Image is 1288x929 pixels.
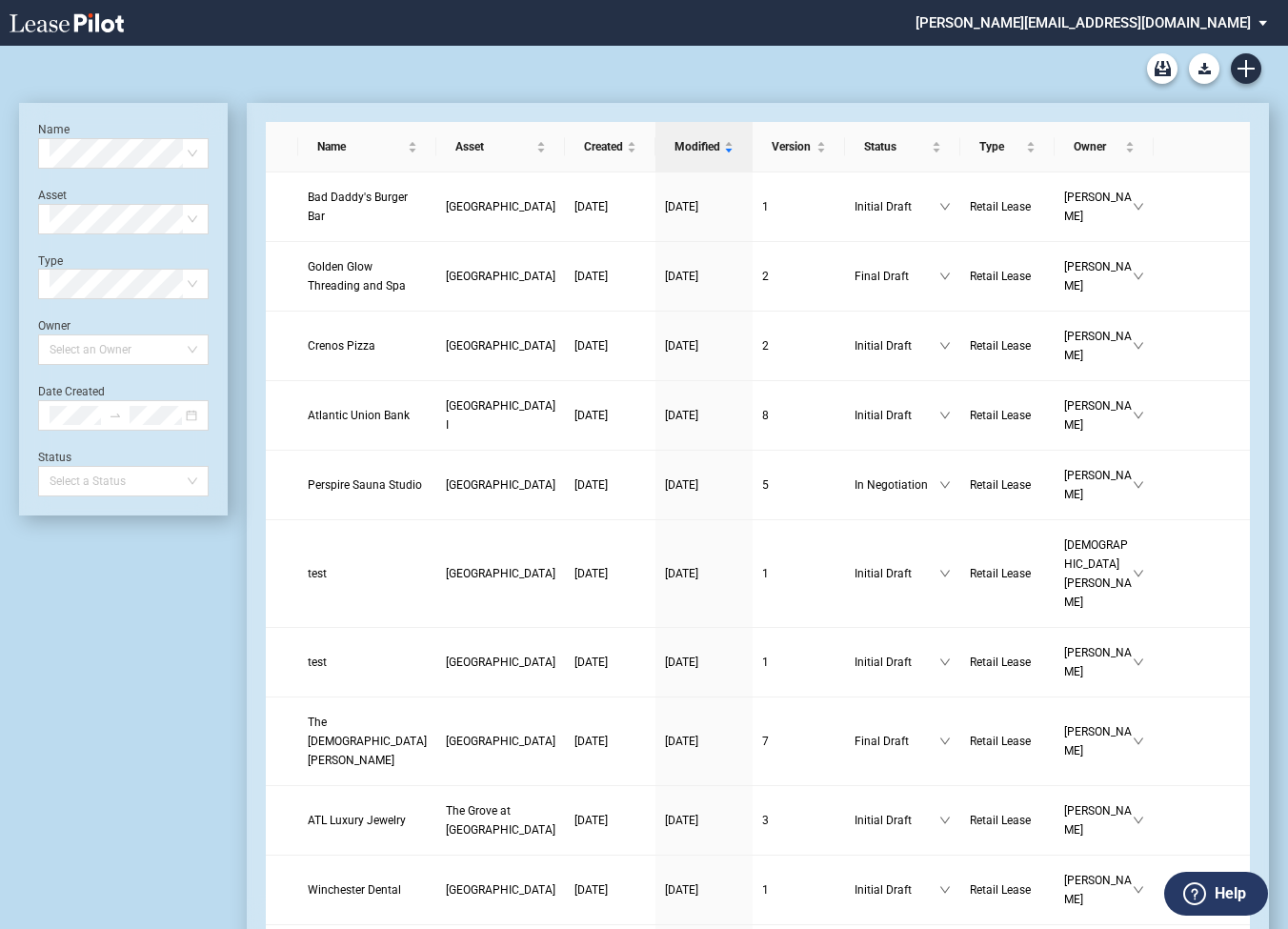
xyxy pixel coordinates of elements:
span: [PERSON_NAME] [1064,801,1133,839]
span: [PERSON_NAME] [1064,466,1133,504]
span: [DATE] [665,200,698,213]
a: Perspire Sauna Studio [308,475,427,495]
a: [GEOGRAPHIC_DATA] [446,653,555,672]
span: [PERSON_NAME] [1064,396,1133,434]
span: [DATE] [665,478,698,492]
span: [DATE] [574,339,608,353]
span: Atlantic Union Bank [308,409,410,422]
label: Status [38,451,71,464]
span: Park West Village III [446,200,555,213]
a: Retail Lease [970,475,1045,495]
a: 3 [762,811,835,830]
a: [DATE] [665,653,743,672]
button: Help [1164,872,1268,916]
th: Type [960,122,1055,172]
span: 1 [762,200,769,213]
span: down [939,201,951,212]
span: down [1133,201,1144,212]
span: 1 [762,567,769,580]
a: Atlantic Union Bank [308,406,427,425]
a: [GEOGRAPHIC_DATA] [446,197,555,216]
a: Retail Lease [970,564,1045,583]
span: Initial Draft [855,564,940,583]
span: Retail Lease [970,567,1031,580]
span: Initial Draft [855,653,940,672]
span: Park West Village I [446,399,555,432]
span: [DATE] [665,814,698,827]
a: [DATE] [665,267,743,286]
span: The Grove at Towne Center [446,804,555,837]
a: [DATE] [574,475,646,495]
label: Name [38,123,70,136]
span: Retail Lease [970,339,1031,353]
a: [DATE] [574,880,646,899]
label: Help [1215,881,1246,906]
a: Retail Lease [970,811,1045,830]
span: [DATE] [574,478,608,492]
span: [PERSON_NAME] [1064,643,1133,681]
a: [GEOGRAPHIC_DATA] [446,564,555,583]
a: [DATE] [574,336,646,355]
span: Type [979,137,1022,156]
span: Park West Village II [446,478,555,492]
span: Retail Lease [970,735,1031,748]
span: down [1133,340,1144,352]
span: test [308,567,327,580]
span: [DATE] [665,656,698,669]
a: [GEOGRAPHIC_DATA] [446,336,555,355]
span: [DATE] [574,409,608,422]
span: [PERSON_NAME] [1064,257,1133,295]
span: [DATE] [665,567,698,580]
span: down [939,884,951,896]
span: [PERSON_NAME] [1064,327,1133,365]
a: [DATE] [574,267,646,286]
span: Circleville Plaza [446,339,555,353]
span: 8 [762,409,769,422]
label: Date Created [38,385,105,398]
a: [DATE] [665,880,743,899]
span: Owner [1074,137,1121,156]
span: down [1133,568,1144,579]
span: down [939,410,951,421]
a: test [308,653,427,672]
span: down [1133,815,1144,826]
span: 1 [762,883,769,897]
span: swap-right [109,409,122,422]
span: [DATE] [665,270,698,283]
span: Park West Village II [446,567,555,580]
span: Retail Lease [970,200,1031,213]
span: Created [584,137,623,156]
a: [DATE] [665,336,743,355]
a: ATL Luxury Jewelry [308,811,427,830]
a: [DATE] [574,406,646,425]
a: [DATE] [665,475,743,495]
span: Golden Glow Threading and Spa [308,260,406,293]
a: Crenos Pizza [308,336,427,355]
th: Asset [436,122,565,172]
span: down [939,340,951,352]
a: [DATE] [574,653,646,672]
a: The [DEMOGRAPHIC_DATA][PERSON_NAME] [308,713,427,770]
a: Winchester Dental [308,880,427,899]
span: Status [864,137,929,156]
label: Type [38,254,63,268]
a: 2 [762,336,835,355]
a: 1 [762,564,835,583]
span: Initial Draft [855,880,940,899]
span: Modified [674,137,720,156]
th: Modified [655,122,753,172]
span: Initial Draft [855,336,940,355]
a: [DATE] [574,732,646,751]
a: [GEOGRAPHIC_DATA] [446,267,555,286]
span: Waterloo Crossing [446,883,555,897]
a: 8 [762,406,835,425]
span: [DATE] [665,735,698,748]
span: down [939,815,951,826]
a: Create new document [1231,53,1261,84]
span: The Church of Jesus Christ of Latter-Day Saints [308,716,427,767]
span: [DATE] [665,339,698,353]
th: Version [753,122,845,172]
th: Name [298,122,436,172]
a: [DATE] [574,564,646,583]
span: to [109,409,122,422]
